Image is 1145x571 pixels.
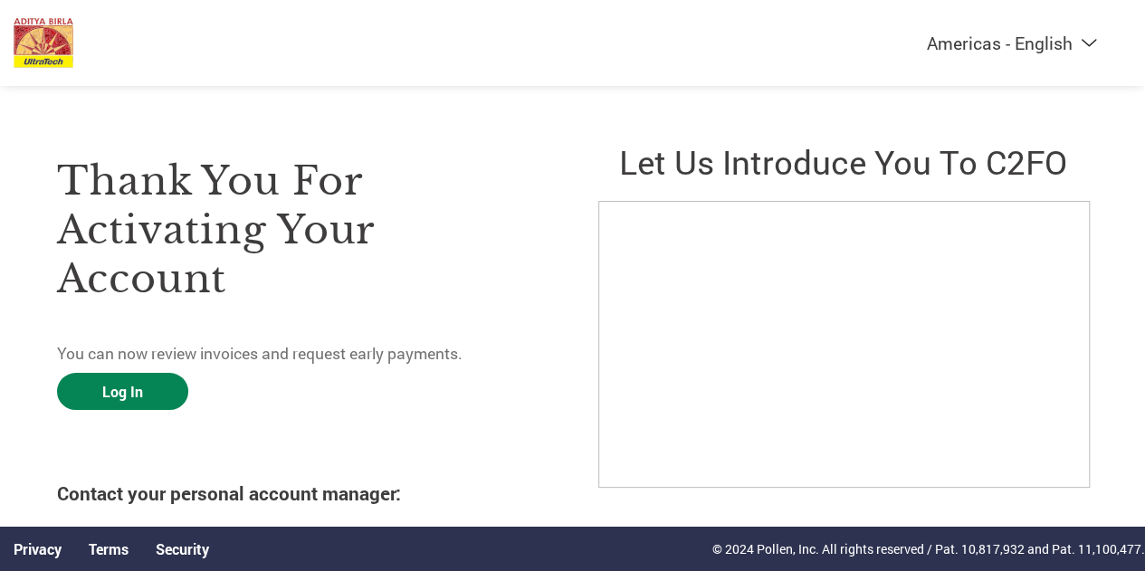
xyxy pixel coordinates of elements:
[598,139,1088,184] h2: Let us introduce you to C2FO
[57,373,188,410] a: Log In
[14,539,62,558] a: Privacy
[156,539,209,558] a: Security
[712,539,1145,558] p: © 2024 Pollen, Inc. All rights reserved / Pat. 10,817,932 and Pat. 11,100,477.
[57,157,547,303] h3: Thank you for activating your account
[57,481,547,506] h4: Contact your personal account manager:
[57,342,547,366] p: You can now review invoices and request early payments.
[598,201,1090,488] iframe: C2FO Introduction Video
[89,539,129,558] a: Terms
[14,18,73,68] img: UltraTech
